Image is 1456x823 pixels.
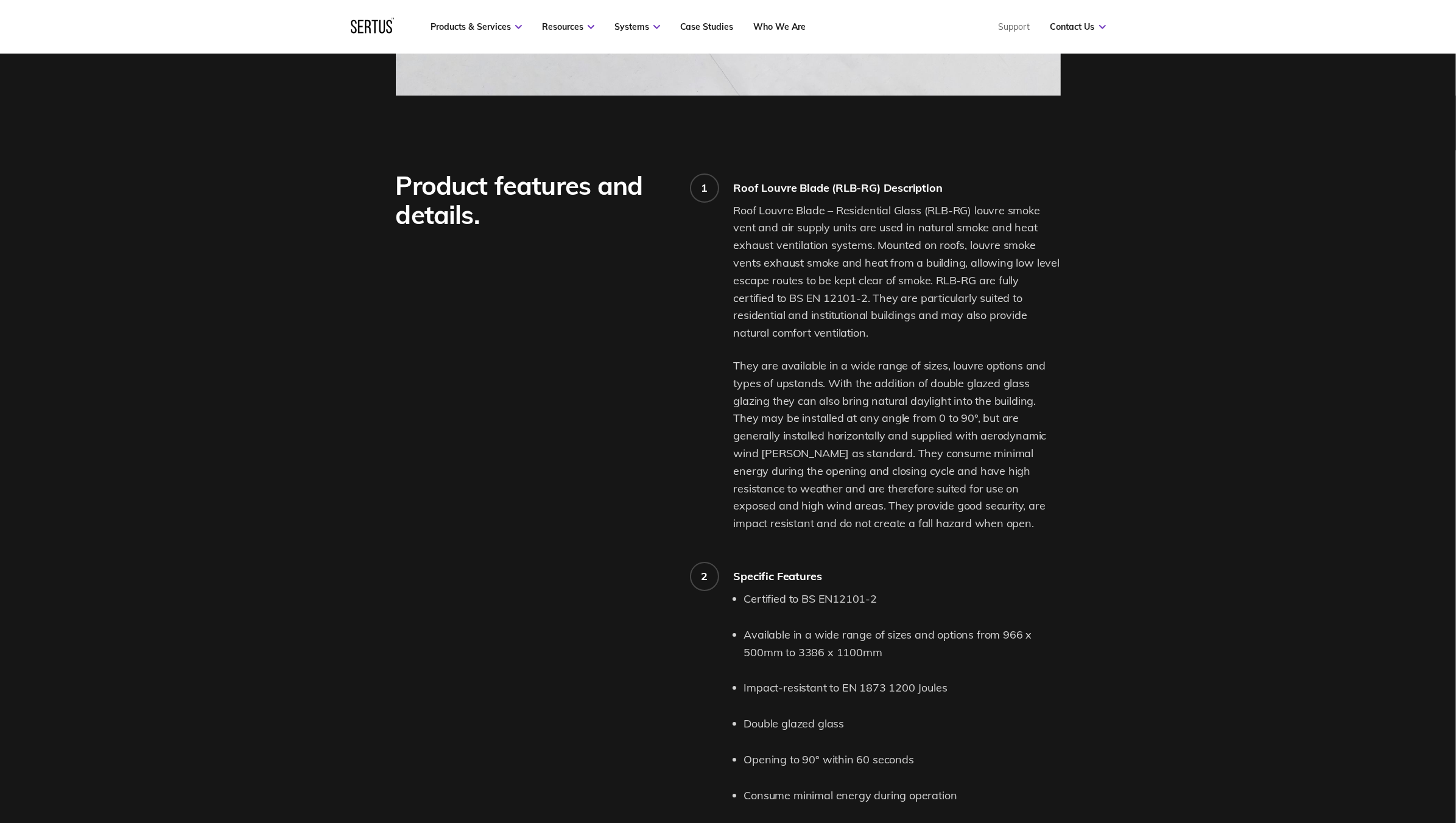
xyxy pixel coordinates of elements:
li: Certified to BS EN12101-2 [744,590,1061,608]
div: Specific Features [734,569,1061,583]
a: Contact Us [1050,21,1106,32]
a: Resources [542,21,594,32]
a: Who We Are [754,21,806,32]
p: Roof Louvre Blade – Residential Glass (RLB-RG) louvre smoke vent and air supply units are used in... [734,202,1061,342]
li: Double glazed glass [744,715,1061,733]
div: 2 [701,569,708,583]
iframe: Chat Widget [1237,682,1456,823]
li: Impact-resistant to EN 1873 1200 Joules [744,679,1061,697]
a: Support [999,21,1030,32]
li: Available in a wide range of sizes and options from 966 x 500mm to 3386 x 1100mm [744,626,1061,662]
div: Product features and details. [396,171,673,229]
li: Opening to 90° within 60 seconds [744,751,1061,769]
a: Systems [614,21,660,32]
p: They are available in a wide range of sizes, louvre options and types of upstands. With the addit... [734,357,1061,533]
a: Products & Services [431,21,522,32]
a: Case Studies [680,21,734,32]
li: Consume minimal energy during operation [744,787,1061,805]
div: 1 [701,181,708,195]
div: Roof Louvre Blade (RLB-RG) Description [734,181,1061,195]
